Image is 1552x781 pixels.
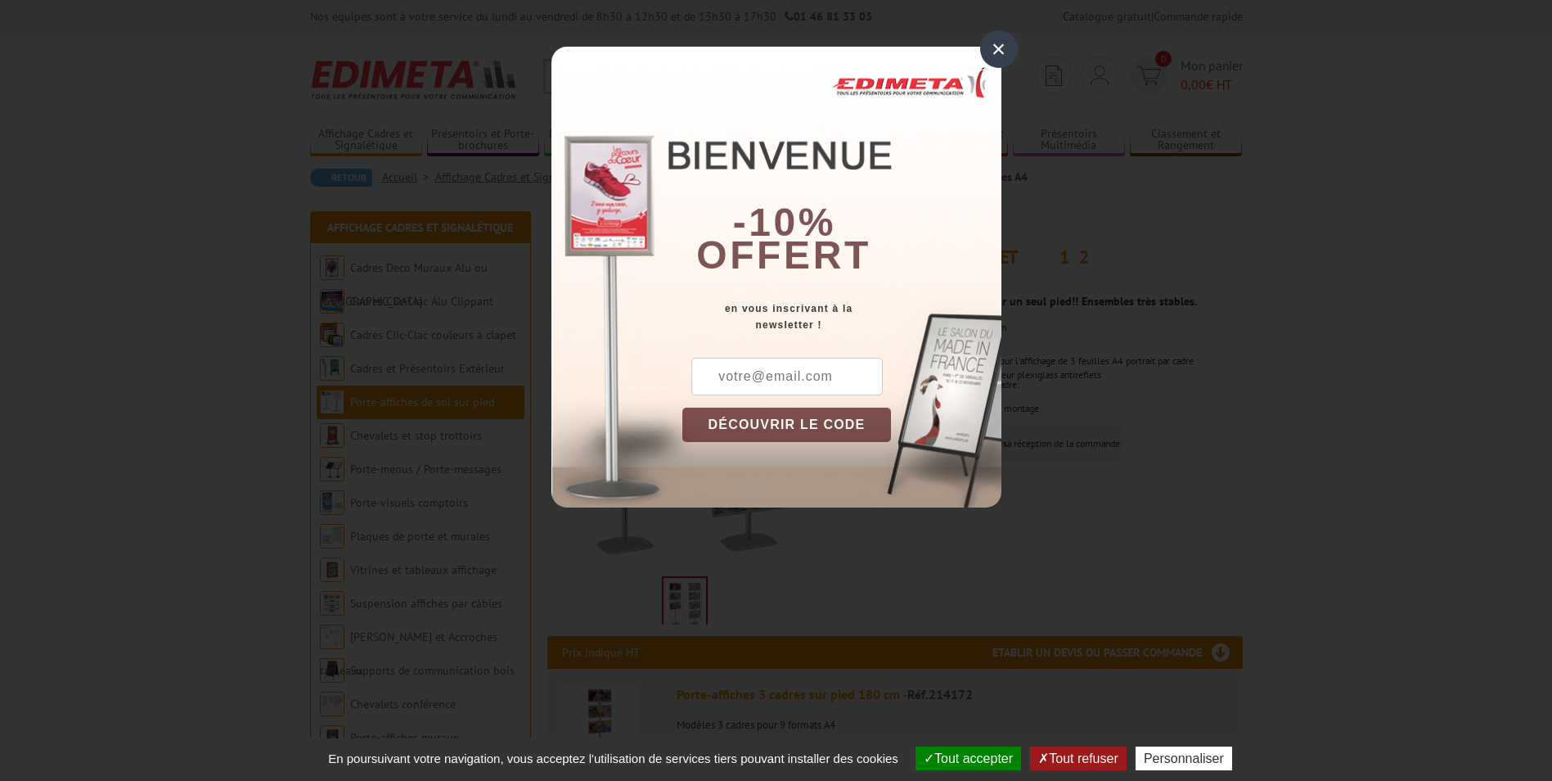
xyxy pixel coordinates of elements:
button: Personnaliser (fenêtre modale) [1136,747,1232,770]
b: -10% [733,201,836,244]
button: Tout refuser [1030,747,1126,770]
button: DÉCOUVRIR LE CODE [682,408,892,442]
div: en vous inscrivant à la newsletter ! [682,300,1001,333]
button: Tout accepter [915,747,1021,770]
input: votre@email.com [691,358,883,395]
font: offert [696,233,871,277]
div: × [980,30,1018,68]
span: En poursuivant votre navigation, vous acceptez l'utilisation de services tiers pouvant installer ... [320,752,906,765]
